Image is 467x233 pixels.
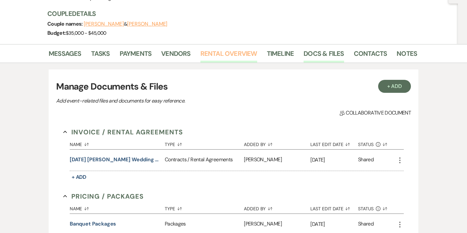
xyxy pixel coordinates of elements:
a: Timeline [267,48,294,63]
button: Last Edit Date [310,201,358,214]
span: Status [358,142,374,147]
button: Type [165,137,244,149]
a: Vendors [161,48,190,63]
button: [PERSON_NAME] [127,21,167,27]
span: & [84,21,167,27]
button: Added By [244,137,310,149]
button: Status [358,137,396,149]
button: Invoice / Rental Agreements [63,127,183,137]
span: Couple names: [47,20,84,27]
span: Budget: [47,30,66,36]
div: Contracts / Rental Agreements [165,150,244,171]
span: Collaborative document [340,109,411,117]
p: [DATE] [310,156,358,164]
button: Status [358,201,396,214]
h3: Manage Documents & Files [56,80,411,93]
button: Added By [244,201,310,214]
div: [PERSON_NAME] [244,150,310,171]
button: Name [70,137,165,149]
span: + Add [72,174,87,180]
a: Rental Overview [200,48,257,63]
button: Name [70,201,165,214]
button: [PERSON_NAME] [84,21,124,27]
button: Banquet Packages [70,220,116,228]
h3: Couple Details [47,9,411,18]
a: Tasks [91,48,110,63]
a: Payments [120,48,152,63]
button: + Add [378,80,411,93]
p: Add event–related files and documents for easy reference. [56,97,283,105]
span: Status [358,206,374,211]
a: Docs & Files [304,48,344,63]
a: Messages [49,48,81,63]
span: $35,000 - $45,000 [66,30,106,36]
p: [DATE] [310,220,358,228]
button: Last Edit Date [310,137,358,149]
a: Notes [397,48,417,63]
button: [DATE] [PERSON_NAME] Wedding Contract [70,156,162,164]
a: Contacts [354,48,387,63]
button: Type [165,201,244,214]
div: Shared [358,220,374,229]
div: Shared [358,156,374,165]
button: + Add [70,173,89,182]
button: Pricing / Packages [63,191,144,201]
